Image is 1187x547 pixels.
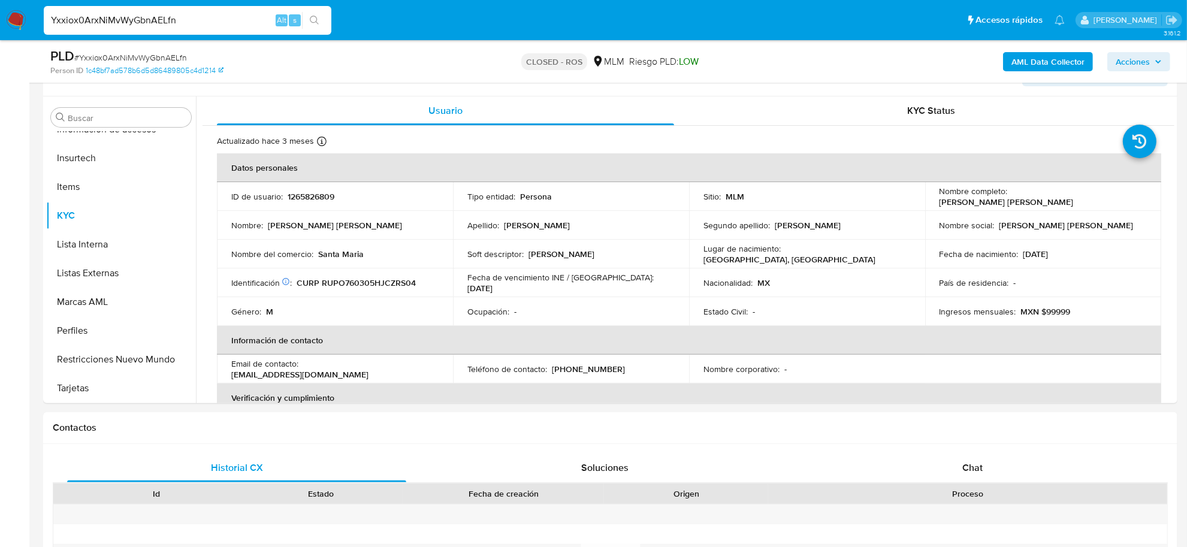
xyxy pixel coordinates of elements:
[514,306,517,317] p: -
[1014,277,1016,288] p: -
[46,345,196,374] button: Restricciones Nuevo Mundo
[703,364,780,374] p: Nombre corporativo :
[520,191,552,202] p: Persona
[231,277,292,288] p: Identificación :
[467,220,499,231] p: Apellido :
[211,461,263,475] span: Historial CX
[1055,15,1065,25] a: Notificaciones
[775,220,841,231] p: [PERSON_NAME]
[1023,249,1049,259] p: [DATE]
[940,220,995,231] p: Nombre social :
[504,220,570,231] p: [PERSON_NAME]
[1116,52,1150,71] span: Acciones
[467,306,509,317] p: Ocupación :
[268,220,402,231] p: [PERSON_NAME] [PERSON_NAME]
[1021,306,1071,317] p: MXN $99999
[217,153,1161,182] th: Datos personales
[277,14,286,26] span: Alt
[231,369,369,380] p: [EMAIL_ADDRESS][DOMAIN_NAME]
[629,55,699,68] span: Riesgo PLD:
[757,277,770,288] p: MX
[217,326,1161,355] th: Información de contacto
[247,488,394,500] div: Estado
[467,283,493,294] p: [DATE]
[46,173,196,201] button: Items
[679,55,699,68] span: LOW
[777,488,1159,500] div: Proceso
[999,220,1134,231] p: [PERSON_NAME] [PERSON_NAME]
[302,12,327,29] button: search-icon
[1107,52,1170,71] button: Acciones
[217,135,314,147] p: Actualizado hace 3 meses
[940,186,1008,197] p: Nombre completo :
[297,277,416,288] p: CURP RUPO760305HJCZRS04
[703,220,770,231] p: Segundo apellido :
[44,13,331,28] input: Buscar usuario o caso...
[46,144,196,173] button: Insurtech
[1094,14,1161,26] p: cesar.gonzalez@mercadolibre.com.mx
[46,259,196,288] button: Listas Externas
[940,197,1074,207] p: [PERSON_NAME] [PERSON_NAME]
[703,243,781,254] p: Lugar de nacimiento :
[784,364,787,374] p: -
[74,52,187,64] span: # Yxxiox0ArxNiMvWyGbnAELfn
[231,249,313,259] p: Nombre del comercio :
[467,191,515,202] p: Tipo entidad :
[86,65,223,76] a: 1c48bf7ad578b6d5d86489805c4d1214
[908,104,956,117] span: KYC Status
[46,201,196,230] button: KYC
[1164,28,1181,38] span: 3.161.2
[975,14,1043,26] span: Accesos rápidos
[288,191,334,202] p: 1265826809
[612,488,760,500] div: Origen
[46,374,196,403] button: Tarjetas
[940,277,1009,288] p: País de residencia :
[592,55,624,68] div: MLM
[467,249,524,259] p: Soft descriptor :
[231,191,283,202] p: ID de usuario :
[703,254,875,265] p: [GEOGRAPHIC_DATA], [GEOGRAPHIC_DATA]
[703,191,721,202] p: Sitio :
[940,306,1016,317] p: Ingresos mensuales :
[217,383,1161,412] th: Verificación y cumplimiento
[703,306,748,317] p: Estado Civil :
[1011,52,1085,71] b: AML Data Collector
[1165,14,1178,26] a: Salir
[428,104,463,117] span: Usuario
[53,422,1168,434] h1: Contactos
[411,488,596,500] div: Fecha de creación
[46,288,196,316] button: Marcas AML
[521,53,587,70] p: CLOSED - ROS
[68,113,186,123] input: Buscar
[46,316,196,345] button: Perfiles
[552,364,625,374] p: [PHONE_NUMBER]
[726,191,744,202] p: MLM
[1003,52,1093,71] button: AML Data Collector
[940,249,1019,259] p: Fecha de nacimiento :
[231,220,263,231] p: Nombre :
[50,65,83,76] b: Person ID
[46,230,196,259] button: Lista Interna
[528,249,594,259] p: [PERSON_NAME]
[231,306,261,317] p: Género :
[231,358,298,369] p: Email de contacto :
[753,306,755,317] p: -
[467,272,654,283] p: Fecha de vencimiento INE / [GEOGRAPHIC_DATA] :
[467,364,547,374] p: Teléfono de contacto :
[581,461,629,475] span: Soluciones
[56,113,65,122] button: Buscar
[83,488,230,500] div: Id
[703,277,753,288] p: Nacionalidad :
[293,14,297,26] span: s
[318,249,364,259] p: Santa Maria
[962,461,983,475] span: Chat
[266,306,273,317] p: M
[50,46,74,65] b: PLD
